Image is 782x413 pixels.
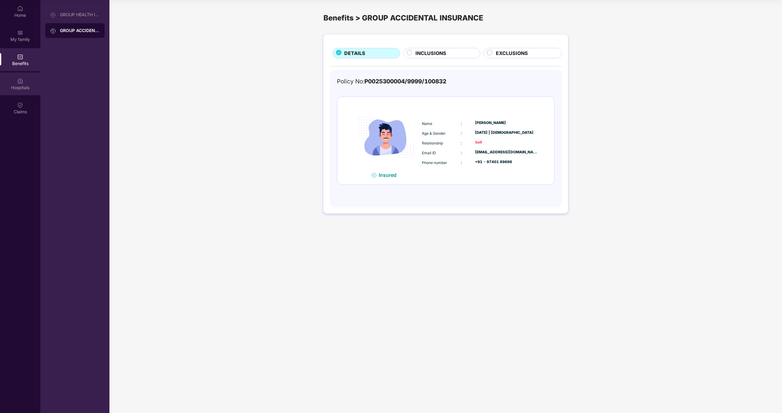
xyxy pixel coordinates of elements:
span: : [461,150,462,155]
div: GROUP HEALTH INSURANCE [60,12,100,17]
span: Name [422,121,432,126]
div: Insured [379,172,400,178]
span: P0025300004/9999/100832 [364,78,446,85]
span: : [461,130,462,136]
div: Self [475,140,538,145]
img: svg+xml;base64,PHN2ZyB3aWR0aD0iMjAiIGhlaWdodD0iMjAiIHZpZXdCb3g9IjAgMCAyMCAyMCIgZmlsbD0ibm9uZSIgeG... [50,12,56,18]
div: [EMAIL_ADDRESS][DOMAIN_NAME] [475,149,538,155]
img: svg+xml;base64,PHN2ZyBpZD0iQmVuZWZpdHMiIHhtbG5zPSJodHRwOi8vd3d3LnczLm9yZy8yMDAwL3N2ZyIgd2lkdGg9Ij... [17,54,23,60]
span: DETAILS [344,49,365,57]
span: INCLUSIONS [415,49,446,57]
span: Age & Gender [422,131,446,136]
div: Policy No: [337,77,446,86]
span: : [461,140,462,145]
div: +91 - 97401 89698 [475,159,538,165]
span: : [461,121,462,126]
span: Phone number [422,160,447,165]
img: svg+xml;base64,PHN2ZyBpZD0iQ2xhaW0iIHhtbG5zPSJodHRwOi8vd3d3LnczLm9yZy8yMDAwL3N2ZyIgd2lkdGg9IjIwIi... [17,102,23,108]
img: svg+xml;base64,PHN2ZyB4bWxucz0iaHR0cDovL3d3dy53My5vcmcvMjAwMC9zdmciIHdpZHRoPSIxNiIgaGVpZ2h0PSIxNi... [372,173,376,177]
img: svg+xml;base64,PHN2ZyBpZD0iSG9zcGl0YWxzIiB4bWxucz0iaHR0cDovL3d3dy53My5vcmcvMjAwMC9zdmciIHdpZHRoPS... [17,78,23,84]
img: svg+xml;base64,PHN2ZyBpZD0iSG9tZSIgeG1sbnM9Imh0dHA6Ly93d3cudzMub3JnLzIwMDAvc3ZnIiB3aWR0aD0iMjAiIG... [17,5,23,12]
span: : [461,160,462,165]
span: Relationship [422,141,443,145]
img: svg+xml;base64,PHN2ZyB3aWR0aD0iMjAiIGhlaWdodD0iMjAiIHZpZXdCb3g9IjAgMCAyMCAyMCIgZmlsbD0ibm9uZSIgeG... [17,30,23,36]
img: svg+xml;base64,PHN2ZyB3aWR0aD0iMjAiIGhlaWdodD0iMjAiIHZpZXdCb3g9IjAgMCAyMCAyMCIgZmlsbD0ibm9uZSIgeG... [50,28,56,34]
div: [PERSON_NAME] [475,120,538,126]
div: [DATE] | [DEMOGRAPHIC_DATA] [475,130,538,136]
div: Benefits > GROUP ACCIDENTAL INSURANCE [323,12,568,24]
span: Email ID [422,151,436,155]
span: EXCLUSIONS [496,49,528,57]
div: GROUP ACCIDENTAL INSURANCE [60,27,100,34]
img: icon [352,103,420,171]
